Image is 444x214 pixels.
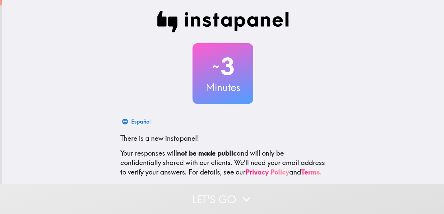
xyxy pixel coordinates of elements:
p: Your responses will and will only be confidentially shared with our clients. We'll need your emai... [120,149,325,177]
h3: Minutes [193,80,253,95]
p: This invite is exclusively for you, please do not share it. Complete it soon because spots are li... [120,182,325,201]
b: not be made public [177,149,237,157]
a: Privacy Policy [245,168,289,176]
h2: 3 [193,53,253,80]
div: Español [131,117,151,126]
button: Español [120,115,153,128]
img: Instapanel [157,11,289,32]
span: There is a new instapanel! [120,134,199,142]
span: ~ [211,56,220,77]
a: Terms [301,168,320,176]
